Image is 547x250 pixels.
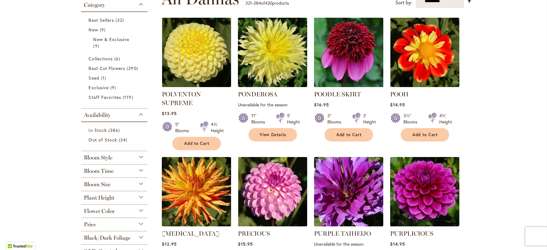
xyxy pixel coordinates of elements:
span: Bloom Time [84,168,114,174]
img: PRECIOUS [238,157,307,226]
span: Bloom Style [84,154,113,161]
a: POLVENTON SUPREME [162,82,231,88]
span: 34 [119,137,129,143]
div: 3' Height [363,113,376,125]
p: Unavailable for the season [314,241,383,247]
span: New [89,27,98,33]
span: Exclusive [89,85,109,90]
img: POLVENTON SUPREME [162,18,231,87]
span: 9 [110,84,118,91]
button: Add to Cart [172,137,221,150]
span: 32 [116,17,125,23]
span: Out of Stock [89,137,117,143]
span: View Details [260,132,286,137]
span: $14.95 [390,102,405,108]
a: Ponderosa [238,82,307,88]
span: Plant Height [84,194,115,201]
a: PURPLE TAIHEIJO [314,222,383,228]
div: 11" Blooms [251,113,269,125]
div: 4½' Height [211,121,224,134]
a: POPPERS [162,222,231,228]
a: Seed [89,75,141,81]
a: PONDEROSA [238,90,277,98]
a: View Details [248,128,297,141]
a: New &amp; Exclusive [93,36,137,49]
img: POODLE SKIRT [312,16,385,89]
a: POLVENTON SUPREME [162,90,201,107]
span: Price [84,221,96,228]
button: Add to Cart [325,128,373,141]
img: POPPERS [162,157,231,226]
span: Black/Dark Foliage [84,234,131,241]
a: POOH [390,82,459,88]
a: POOH [390,90,408,98]
a: POODLE SKIRT [314,82,383,88]
span: 9 [93,43,101,49]
img: Ponderosa [238,18,307,87]
img: PURPLICIOUS [390,157,459,226]
a: Staff Favorites [89,94,141,100]
span: 6 [114,55,122,62]
a: PURPLICIOUS [390,222,459,228]
a: PRECIOUS [238,230,270,237]
span: $12.95 [162,241,177,247]
img: PURPLE TAIHEIJO [314,157,383,226]
a: POODLE SKIRT [314,90,361,98]
span: $16.95 [314,102,329,108]
span: 119 [123,94,134,100]
span: $15.95 [238,241,253,247]
span: Bloom Size [84,181,111,188]
p: Unavailable for the season [238,102,307,108]
a: PRECIOUS [238,222,307,228]
span: Staff Favorites [89,94,121,100]
span: Add to Cart [336,132,362,137]
a: Best Cut Flowers [89,65,141,72]
a: Exclusive [89,84,141,91]
div: 5" Blooms [175,121,193,134]
img: POOH [390,18,459,87]
span: 386 [108,127,121,133]
span: New & Exclusive [93,36,130,42]
button: Add to Cart [401,128,449,141]
span: $14.95 [390,241,405,247]
span: Flower Color [84,208,115,215]
iframe: Launch Accessibility Center [5,228,22,245]
span: 290 [127,65,139,72]
span: $13.95 [162,110,177,116]
a: PURPLICIOUS [390,230,433,237]
div: 3" Blooms [327,113,345,125]
span: 1 [101,75,108,81]
span: Best Sellers [89,17,114,23]
span: Availability [84,112,111,118]
div: 4½' Height [439,113,452,125]
a: PURPLE TAIHEIJO [314,230,371,237]
div: 3½" Blooms [403,113,421,125]
a: [MEDICAL_DATA] [162,230,219,237]
span: Best Cut Flowers [89,65,125,71]
span: Collections [89,56,113,62]
span: Add to Cart [413,132,438,137]
a: In Stock 386 [89,127,141,133]
a: Best Sellers [89,17,141,23]
span: In Stock [89,127,107,133]
span: Add to Cart [184,141,210,146]
div: 5' Height [287,113,300,125]
span: 9 [100,26,107,33]
a: Out of Stock 34 [89,137,141,143]
span: Seed [89,75,99,81]
a: New [89,26,141,33]
span: Category [84,2,105,8]
a: Collections [89,55,141,62]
